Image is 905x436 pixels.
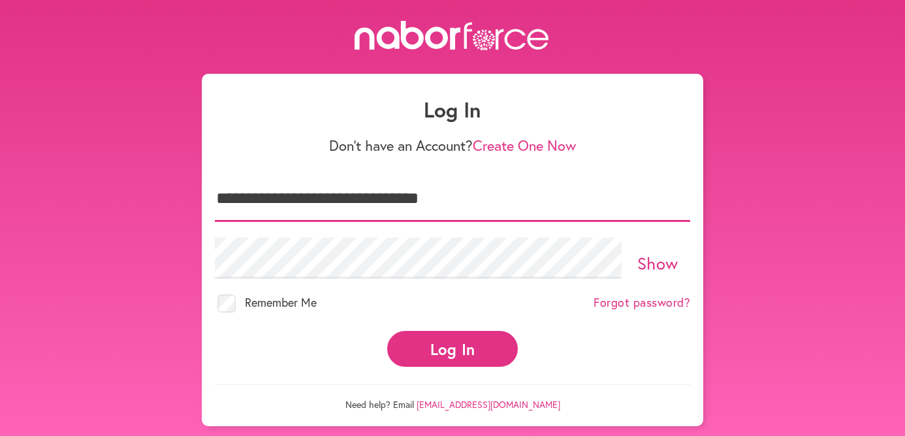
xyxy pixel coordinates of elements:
[637,252,678,274] a: Show
[245,294,317,310] span: Remember Me
[215,97,690,122] h1: Log In
[594,296,690,310] a: Forgot password?
[387,331,518,367] button: Log In
[215,137,690,154] p: Don't have an Account?
[473,136,576,155] a: Create One Now
[215,384,690,411] p: Need help? Email
[417,398,560,411] a: [EMAIL_ADDRESS][DOMAIN_NAME]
